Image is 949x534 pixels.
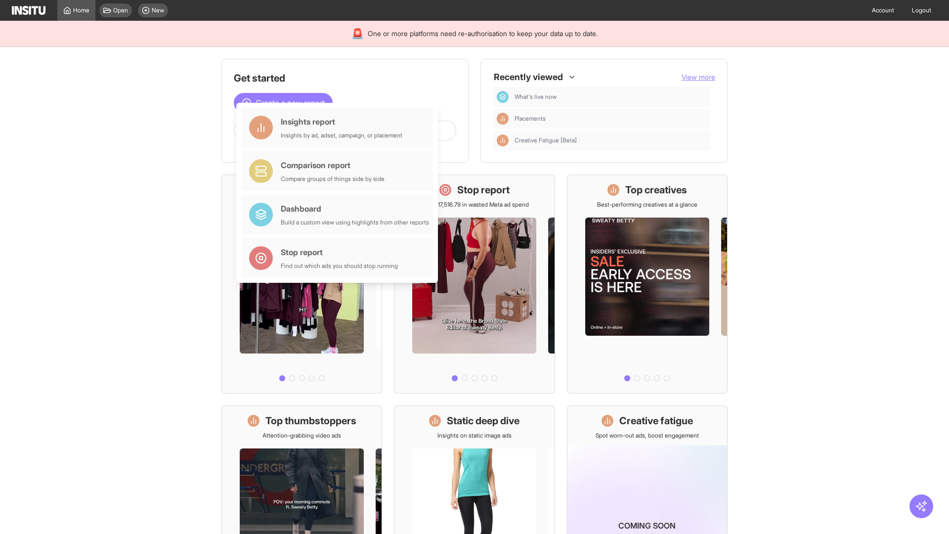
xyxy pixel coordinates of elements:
a: What's live nowSee all active ads instantly [221,175,382,394]
h1: Static deep dive [447,414,519,428]
h1: Top thumbstoppers [265,414,356,428]
div: 🚨 [351,27,364,41]
span: What's live now [515,93,707,101]
p: Attention-grabbing video ads [262,432,341,440]
span: View more [682,73,715,81]
a: Stop reportSave £17,516.79 in wasted Meta ad spend [394,175,555,394]
span: Home [73,6,89,14]
span: Placements [515,115,546,123]
div: Dashboard [497,91,509,103]
div: Stop report [281,246,398,258]
div: Comparison report [281,159,385,171]
div: Find out which ads you should stop running [281,262,398,270]
span: New [152,6,164,14]
span: Placements [515,115,707,123]
div: Insights by ad, adset, campaign, or placement [281,132,402,139]
p: Save £17,516.79 in wasted Meta ad spend [420,201,529,209]
div: Insights [497,113,509,125]
span: Create a new report [256,97,325,109]
img: Logo [12,6,45,15]
p: Insights on static image ads [437,432,512,440]
div: Insights report [281,116,402,128]
a: Top creativesBest-performing creatives at a glance [567,175,728,394]
h1: Top creatives [625,183,687,197]
div: Dashboard [281,203,429,215]
h1: Get started [234,71,456,85]
p: Best-performing creatives at a glance [597,201,697,209]
span: What's live now [515,93,557,101]
h1: Stop report [457,183,510,197]
div: Build a custom view using highlights from other reports [281,219,429,226]
span: Creative Fatigue [Beta] [515,136,707,144]
button: Create a new report [234,93,333,113]
button: View more [682,72,715,82]
span: One or more platforms need re-authorisation to keep your data up to date. [368,29,598,39]
span: Open [113,6,128,14]
span: Creative Fatigue [Beta] [515,136,577,144]
div: Insights [497,134,509,146]
div: Compare groups of things side by side [281,175,385,183]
